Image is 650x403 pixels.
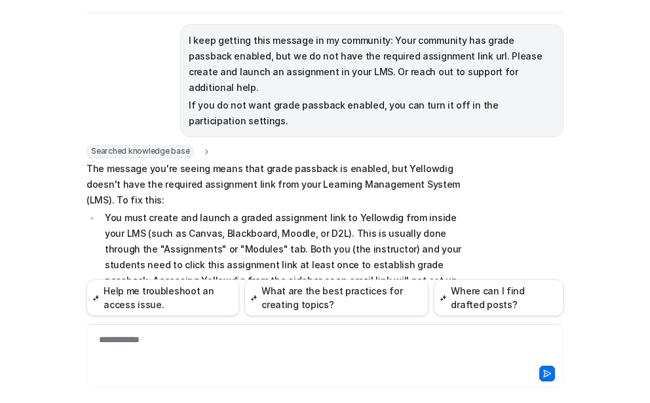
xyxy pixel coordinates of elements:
span: Searched knowledge base [86,145,194,158]
p: The message you're seeing means that grade passback is enabled, but Yellowdig doesn't have the re... [86,161,470,208]
button: What are the best practices for creating topics? [244,279,429,316]
p: If you do not want grade passback enabled, you can turn it off in the participation settings. [189,97,555,129]
p: I keep getting this message in my community: Your community has grade passback enabled, but we do... [189,33,555,96]
p: You must create and launch a graded assignment link to Yellowdig from inside your LMS (such as Ca... [105,210,470,320]
button: Where can I find drafted posts? [434,279,564,316]
button: Help me troubleshoot an access issue. [86,279,239,316]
